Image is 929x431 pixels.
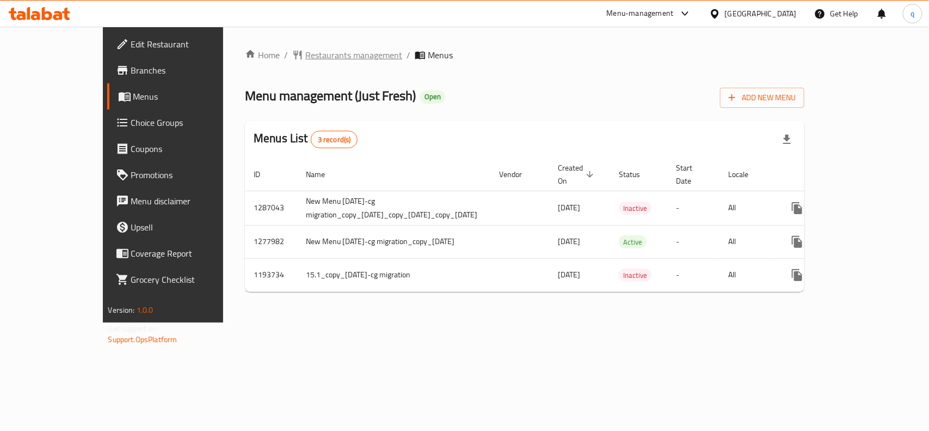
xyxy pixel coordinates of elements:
div: [GEOGRAPHIC_DATA] [725,8,797,20]
span: Locale [728,168,762,181]
td: 1287043 [245,191,297,225]
button: more [784,195,810,221]
span: Vendor [499,168,536,181]
div: Menu-management [607,7,674,20]
span: Edit Restaurant [131,38,249,51]
span: Active [619,236,647,248]
td: 1193734 [245,258,297,292]
span: [DATE] [558,234,580,248]
div: Active [619,235,647,248]
span: Branches [131,64,249,77]
span: Add New Menu [729,91,796,105]
td: 1277982 [245,225,297,258]
span: Grocery Checklist [131,273,249,286]
span: Inactive [619,202,651,215]
span: ID [254,168,274,181]
h2: Menus List [254,130,358,148]
button: Add New Menu [720,88,804,108]
td: - [667,258,719,292]
span: Menu disclaimer [131,195,249,208]
td: All [719,225,776,258]
button: more [784,262,810,288]
a: Restaurants management [292,48,402,62]
td: All [719,258,776,292]
div: Total records count [311,131,358,148]
span: q [910,8,914,20]
a: Coverage Report [107,240,258,266]
span: Name [306,168,339,181]
li: / [284,48,288,62]
span: Start Date [676,161,706,187]
td: All [719,191,776,225]
span: 3 record(s) [311,135,358,145]
a: Menus [107,83,258,110]
span: Menus [133,90,249,103]
a: Choice Groups [107,110,258,136]
span: Upsell [131,221,249,234]
a: Promotions [107,162,258,188]
table: enhanced table [245,158,897,292]
span: Status [619,168,654,181]
button: more [784,229,810,255]
a: Home [245,48,280,62]
td: 15.1_copy_[DATE]-cg migration [297,258,490,292]
span: Menus [428,48,453,62]
span: Version: [108,303,135,317]
td: - [667,191,719,225]
span: Restaurants management [305,48,402,62]
td: - [667,225,719,258]
span: [DATE] [558,268,580,282]
a: Menu disclaimer [107,188,258,214]
span: Coverage Report [131,247,249,260]
span: Promotions [131,168,249,181]
a: Support.OpsPlatform [108,332,177,347]
div: Export file [774,126,800,153]
span: 1.0.0 [137,303,153,317]
div: Open [420,90,445,104]
nav: breadcrumb [245,48,804,62]
span: Menu management ( Just Fresh ) [245,83,416,108]
th: Actions [776,158,897,191]
a: Grocery Checklist [107,266,258,293]
a: Edit Restaurant [107,31,258,57]
span: [DATE] [558,201,580,215]
span: Inactive [619,269,651,282]
a: Branches [107,57,258,83]
span: Choice Groups [131,116,249,129]
li: / [407,48,410,62]
a: Upsell [107,214,258,240]
a: Coupons [107,136,258,162]
td: New Menu [DATE]-cg migration_copy_[DATE] [297,225,490,258]
span: Coupons [131,142,249,155]
td: New Menu [DATE]-cg migration_copy_[DATE]_copy_[DATE]_copy_[DATE] [297,191,490,225]
span: Get support on: [108,321,158,336]
span: Created On [558,161,597,187]
span: Open [420,92,445,101]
